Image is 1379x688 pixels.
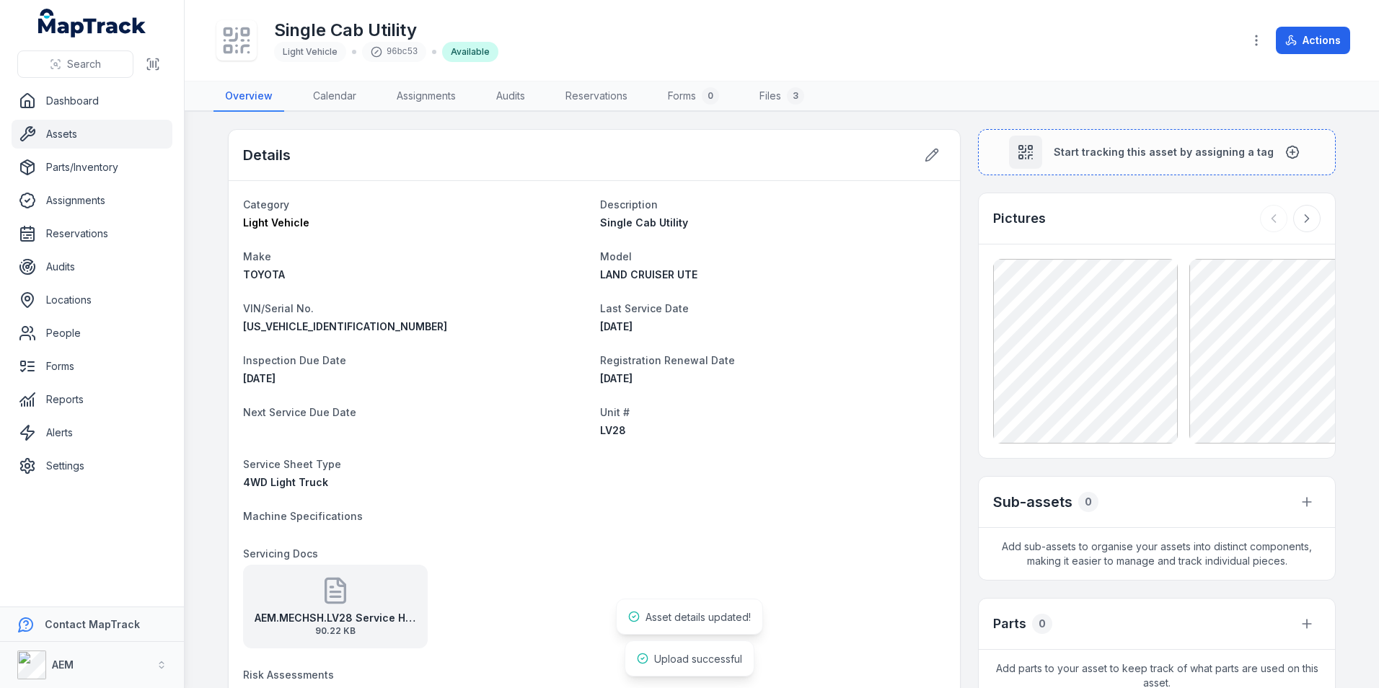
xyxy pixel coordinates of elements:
span: Machine Specifications [243,510,363,522]
a: Reservations [554,81,639,112]
span: Single Cab Utility [600,216,688,229]
span: LAND CRUISER UTE [600,268,697,281]
span: Servicing Docs [243,547,318,560]
span: Upload successful [654,653,742,665]
a: Assignments [12,186,172,215]
span: TOYOTA [243,268,285,281]
a: Reports [12,385,172,414]
span: LV28 [600,424,626,436]
span: Make [243,250,271,263]
span: VIN/Serial No. [243,302,314,314]
span: Description [600,198,658,211]
a: Audits [12,252,172,281]
span: [DATE] [243,372,276,384]
span: [DATE] [600,320,633,332]
span: Next Service Due Date [243,406,356,418]
span: Unit # [600,406,630,418]
span: Add sub-assets to organise your assets into distinct components, making it easier to manage and t... [979,528,1335,580]
div: 96bc53 [362,42,426,62]
a: Parts/Inventory [12,153,172,182]
span: Registration Renewal Date [600,354,735,366]
a: Settings [12,451,172,480]
a: Assets [12,120,172,149]
h3: Pictures [993,208,1046,229]
button: Start tracking this asset by assigning a tag [978,129,1336,175]
a: Calendar [301,81,368,112]
a: Files3 [748,81,816,112]
div: 3 [787,87,804,105]
a: People [12,319,172,348]
h2: Sub-assets [993,492,1072,512]
strong: Contact MapTrack [45,618,140,630]
span: Model [600,250,632,263]
span: Risk Assessments [243,669,334,681]
span: Service Sheet Type [243,458,341,470]
span: Asset details updated! [646,611,751,623]
span: Start tracking this asset by assigning a tag [1054,145,1274,159]
a: Alerts [12,418,172,447]
span: [US_VEHICLE_IDENTIFICATION_NUMBER] [243,320,447,332]
span: Category [243,198,289,211]
div: 0 [1032,614,1052,634]
a: Forms0 [656,81,731,112]
span: Last Service Date [600,302,689,314]
span: 90.22 KB [255,625,416,637]
button: Actions [1276,27,1350,54]
div: 0 [1078,492,1098,512]
a: Reservations [12,219,172,248]
span: 4WD Light Truck [243,476,328,488]
a: Forms [12,352,172,381]
a: MapTrack [38,9,146,38]
span: Search [67,57,101,71]
a: Audits [485,81,537,112]
span: Light Vehicle [283,46,338,57]
span: Inspection Due Date [243,354,346,366]
strong: AEM.MECHSH.LV28 Service History [DATE] [255,611,416,625]
div: Available [442,42,498,62]
h1: Single Cab Utility [274,19,498,42]
h3: Parts [993,614,1026,634]
strong: AEM [52,658,74,671]
span: [DATE] [600,372,633,384]
time: 17/11/2025, 12:00:00 am [600,372,633,384]
button: Search [17,50,133,78]
div: 0 [702,87,719,105]
time: 28/07/2025, 12:00:00 am [600,320,633,332]
a: Locations [12,286,172,314]
a: Assignments [385,81,467,112]
a: Overview [213,81,284,112]
a: Dashboard [12,87,172,115]
span: Light Vehicle [243,216,309,229]
h2: Details [243,145,291,165]
time: 29/12/2027, 12:00:00 am [243,372,276,384]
